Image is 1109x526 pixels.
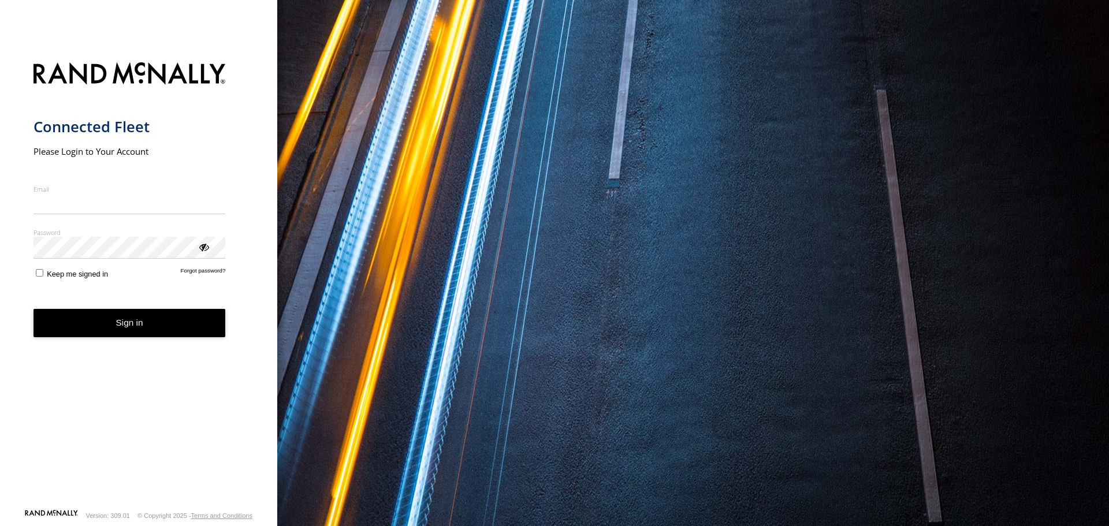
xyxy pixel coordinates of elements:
form: main [34,55,244,509]
div: ViewPassword [198,241,209,252]
a: Forgot password? [181,267,226,278]
span: Keep me signed in [47,270,108,278]
img: Rand McNally [34,60,226,89]
div: © Copyright 2025 - [137,512,252,519]
div: Version: 309.01 [86,512,130,519]
h1: Connected Fleet [34,117,226,136]
input: Keep me signed in [36,269,43,277]
label: Email [34,185,226,193]
label: Password [34,228,226,237]
h2: Please Login to Your Account [34,146,226,157]
a: Terms and Conditions [191,512,252,519]
a: Visit our Website [25,510,78,521]
button: Sign in [34,309,226,337]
